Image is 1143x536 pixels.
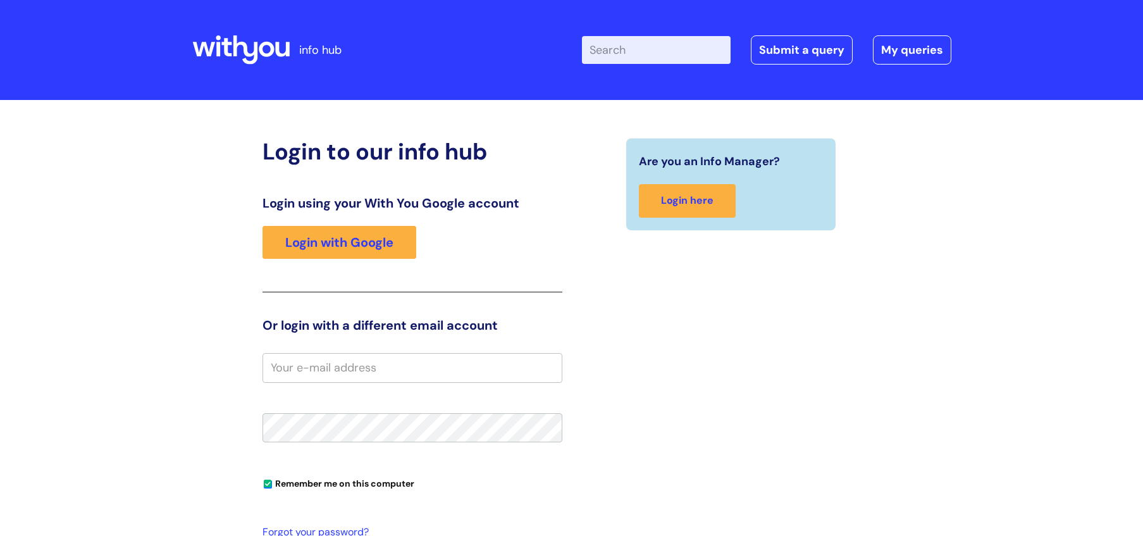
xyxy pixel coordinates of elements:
input: Search [582,36,731,64]
h3: Login using your With You Google account [263,196,562,211]
a: Submit a query [751,35,853,65]
h2: Login to our info hub [263,138,562,165]
div: You can uncheck this option if you're logging in from a shared device [263,473,562,493]
h3: Or login with a different email account [263,318,562,333]
input: Your e-mail address [263,353,562,382]
label: Remember me on this computer [263,475,414,489]
a: Login with Google [263,226,416,259]
p: info hub [299,40,342,60]
span: Are you an Info Manager? [639,151,780,171]
a: Login here [639,184,736,218]
input: Remember me on this computer [264,480,272,489]
a: My queries [873,35,951,65]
